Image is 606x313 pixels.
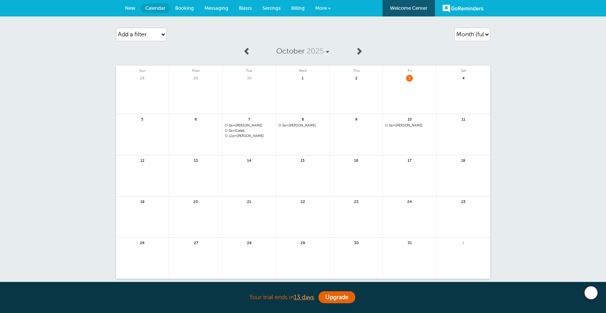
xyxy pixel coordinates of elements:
span: 15 [299,157,306,163]
span: 4 [460,75,467,80]
span: 23 [353,198,360,204]
span: Fri [383,66,436,73]
span: Booking [175,5,194,11]
span: 2 [353,75,360,80]
span: October [276,47,305,55]
span: 22 [299,198,306,204]
span: 8 [299,116,306,122]
span: 18 [460,157,467,163]
span: Settings [262,5,281,11]
span: 29 [192,75,199,80]
span: Calendar [145,5,165,11]
div: Your trial ends in . [116,289,490,306]
a: 8am[PERSON_NAME] [225,124,274,128]
span: 19 [139,198,146,204]
span: 8am [389,124,396,127]
a: 13 days [294,294,314,301]
span: 27 [192,240,199,245]
span: 25 [460,198,467,204]
span: 6 [192,116,199,122]
span: Thu [330,66,383,73]
span: More [315,5,327,11]
a: 8am[PERSON_NAME] [385,124,434,128]
span: 2025 [307,47,324,55]
a: October 2025 [255,43,351,60]
span: Blasts [239,5,252,11]
span: 8am [229,124,235,127]
span: 3 [406,75,413,80]
span: 30 [353,240,360,245]
span: 8am [229,129,235,133]
span: 9 [353,116,360,122]
span: 26 [139,240,146,245]
span: 7 [246,116,253,122]
span: Wed [276,66,329,73]
a: 12pm[PERSON_NAME] [225,134,274,138]
span: Sat [436,66,490,73]
span: Mon [169,66,222,73]
span: New [125,5,135,11]
a: Upgrade [319,291,355,303]
span: 17 [406,157,413,163]
a: Calendar [141,3,170,13]
span: Gail Lovering [278,124,327,128]
span: 12 [139,157,146,163]
span: 1 [460,240,467,245]
span: 12pm [229,134,237,138]
a: 8am[PERSON_NAME] [278,124,327,128]
a: 8amCaleb [225,129,274,133]
span: JD Sadler [225,124,274,128]
span: Tue [223,66,276,73]
span: Dana Anners [225,134,274,138]
span: 30 [246,75,253,80]
span: 8am [282,124,289,127]
span: 31 [406,240,413,245]
span: Messaging [204,5,228,11]
span: Billing [291,5,305,11]
span: 28 [139,75,146,80]
span: Sun [116,66,169,73]
span: 1 [299,75,306,80]
span: 5 [139,116,146,122]
span: 28 [246,240,253,245]
span: 11 [460,116,467,122]
span: 13 [192,157,199,163]
span: 10 [406,116,413,122]
span: 20 [192,198,199,204]
span: 24 [406,198,413,204]
span: 14 [246,157,253,163]
span: 29 [299,240,306,245]
span: Caleb [225,129,274,133]
span: 16 [353,157,360,163]
span: 21 [246,198,253,204]
span: Gail Lovering [385,124,434,128]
